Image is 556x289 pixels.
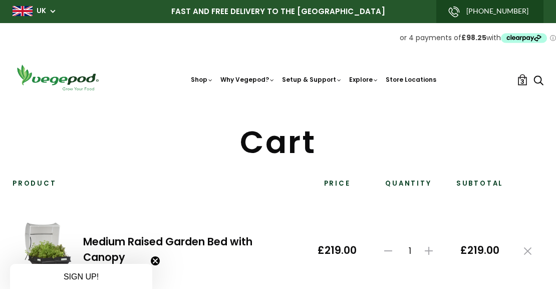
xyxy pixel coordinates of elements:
[520,77,524,86] span: 3
[10,264,152,289] div: SIGN UP!Close teaser
[386,75,436,84] a: Store Locations
[533,76,543,86] a: Search
[150,256,160,266] button: Close teaser
[460,244,500,257] span: £219.00
[398,246,422,256] span: 1
[282,75,342,84] a: Setup & Support
[517,74,528,85] a: 3
[317,244,357,257] span: £219.00
[191,75,213,84] a: Shop
[64,272,99,281] span: SIGN UP!
[369,179,448,196] th: Quantity
[83,234,252,264] a: Medium Raised Garden Bed with Canopy
[220,75,275,84] a: Why Vegepod?
[349,75,379,84] a: Explore
[13,127,543,158] h1: Cart
[25,223,71,269] img: Medium Raised Garden Bed with Canopy
[37,6,46,16] a: UK
[13,179,305,196] th: Product
[13,6,33,16] img: gb_large.png
[13,63,103,92] img: Vegepod
[305,179,369,196] th: Price
[448,179,512,196] th: Subtotal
